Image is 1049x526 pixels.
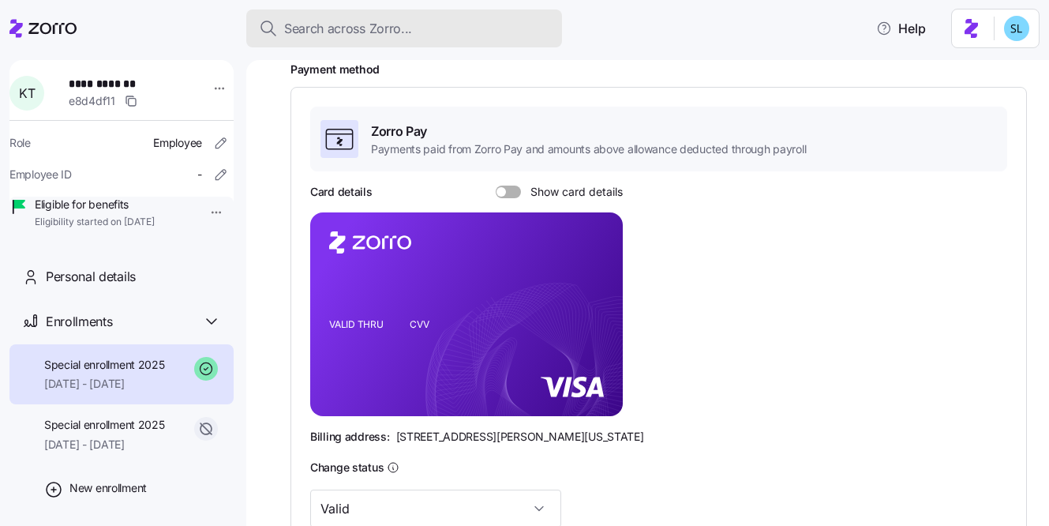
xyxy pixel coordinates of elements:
span: Billing address: [310,429,390,445]
tspan: CVV [410,318,429,330]
span: [DATE] - [DATE] [44,437,165,453]
h2: Payment method [290,62,1027,77]
span: Role [9,135,31,151]
span: Employee [153,135,202,151]
span: Eligibility started on [DATE] [35,216,155,229]
img: 7c620d928e46699fcfb78cede4daf1d1 [1004,16,1029,41]
span: New enrollment [69,480,147,496]
span: Show card details [521,186,623,198]
span: Personal details [46,267,136,287]
span: - [197,167,202,182]
span: Search across Zorro... [284,19,412,39]
span: Payments paid from Zorro Pay and amounts above allowance deducted through payroll [371,141,806,157]
span: Enrollments [46,312,112,332]
h3: Change status [310,460,384,475]
tspan: VALID THRU [329,318,384,330]
h3: Card details [310,184,373,200]
span: Employee ID [9,167,72,182]
span: Special enrollment 2025 [44,357,165,373]
button: Search across Zorro... [246,9,562,47]
span: [DATE] - [DATE] [44,376,165,392]
span: K T [19,87,35,100]
span: Special enrollment 2025 [44,417,165,433]
button: Help [864,13,938,44]
span: [STREET_ADDRESS][PERSON_NAME][US_STATE] [396,429,644,445]
span: Help [876,19,926,38]
span: e8d4df11 [69,93,115,109]
span: Zorro Pay [371,122,806,141]
span: Eligible for benefits [35,197,155,212]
